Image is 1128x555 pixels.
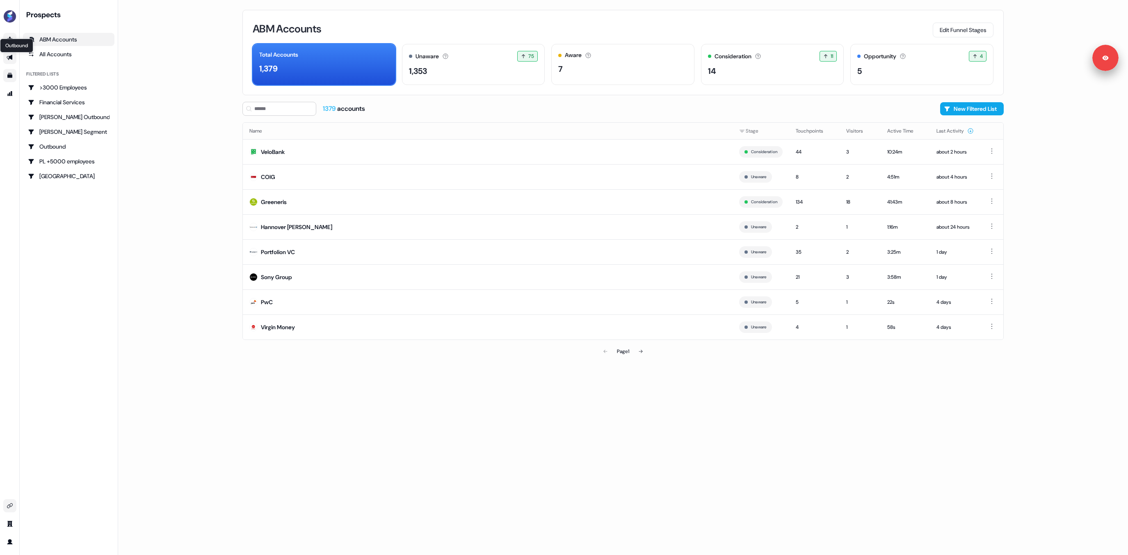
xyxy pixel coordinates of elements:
[261,273,292,281] div: Sony Group
[751,248,767,256] button: Unaware
[715,52,751,61] div: Consideration
[796,148,833,156] div: 44
[23,33,114,46] a: ABM Accounts
[261,298,273,306] div: PwC
[261,323,295,331] div: Virgin Money
[936,298,974,306] div: 4 days
[846,173,874,181] div: 2
[3,33,16,46] a: Go to prospects
[864,52,896,61] div: Opportunity
[796,298,833,306] div: 5
[261,198,287,206] div: Greeneris
[28,142,110,151] div: Outbound
[796,323,833,331] div: 4
[23,48,114,61] a: All accounts
[26,10,114,20] div: Prospects
[3,51,16,64] a: Go to outbound experience
[751,223,767,231] button: Unaware
[846,323,874,331] div: 1
[936,248,974,256] div: 1 day
[26,71,59,78] div: Filtered lists
[846,223,874,231] div: 1
[28,172,110,180] div: [GEOGRAPHIC_DATA]
[259,50,298,59] div: Total Accounts
[23,96,114,109] a: Go to Financial Services
[751,173,767,181] button: Unaware
[980,52,983,60] span: 4
[751,298,767,306] button: Unaware
[846,248,874,256] div: 2
[3,87,16,100] a: Go to attribution
[23,81,114,94] a: Go to >3000 Employees
[261,148,285,156] div: VeloBank
[28,83,110,92] div: >3000 Employees
[243,123,733,139] th: Name
[3,535,16,548] a: Go to profile
[846,298,874,306] div: 1
[28,98,110,106] div: Financial Services
[751,273,767,281] button: Unaware
[796,223,833,231] div: 2
[3,69,16,82] a: Go to templates
[887,124,923,138] button: Active Time
[28,50,110,58] div: All Accounts
[23,170,114,183] a: Go to Poland
[261,173,275,181] div: COIG
[323,104,337,113] span: 1379
[933,23,993,37] button: Edit Funnel Stages
[940,102,1004,115] button: New Filtered List
[617,347,629,355] div: Page 1
[409,65,427,77] div: 1,353
[887,148,923,156] div: 10:24m
[887,223,923,231] div: 1:16m
[936,273,974,281] div: 1 day
[936,323,974,331] div: 4 days
[846,124,873,138] button: Visitors
[887,173,923,181] div: 4:51m
[253,23,321,34] h3: ABM Accounts
[887,248,923,256] div: 3:25m
[323,104,365,113] div: accounts
[796,273,833,281] div: 21
[751,198,777,206] button: Consideration
[23,140,114,153] a: Go to Outbound
[936,173,974,181] div: about 4 hours
[796,248,833,256] div: 35
[565,51,582,60] div: Aware
[416,52,439,61] div: Unaware
[887,198,923,206] div: 41:43m
[28,35,110,44] div: ABM Accounts
[936,198,974,206] div: about 8 hours
[831,52,833,60] span: 11
[259,62,278,75] div: 1,379
[887,323,923,331] div: 58s
[28,128,110,136] div: [PERSON_NAME] Segment
[846,198,874,206] div: 18
[796,173,833,181] div: 8
[23,155,114,168] a: Go to PL +5000 employees
[28,113,110,121] div: [PERSON_NAME] Outbound
[3,499,16,512] a: Go to integrations
[857,65,862,77] div: 5
[708,65,716,77] div: 14
[751,148,777,156] button: Consideration
[751,323,767,331] button: Unaware
[936,148,974,156] div: about 2 hours
[261,223,332,231] div: Hannover [PERSON_NAME]
[887,298,923,306] div: 22s
[936,223,974,231] div: about 24 hours
[28,157,110,165] div: PL +5000 employees
[739,127,783,135] div: Stage
[846,148,874,156] div: 3
[3,517,16,530] a: Go to team
[796,124,833,138] button: Touchpoints
[887,273,923,281] div: 3:58m
[528,52,534,60] span: 75
[261,248,295,256] div: Portfolion VC
[23,125,114,138] a: Go to Kasper's Segment
[796,198,833,206] div: 134
[23,110,114,124] a: Go to Kasper's Outbound
[846,273,874,281] div: 3
[558,63,563,75] div: 7
[936,124,974,138] button: Last Activity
